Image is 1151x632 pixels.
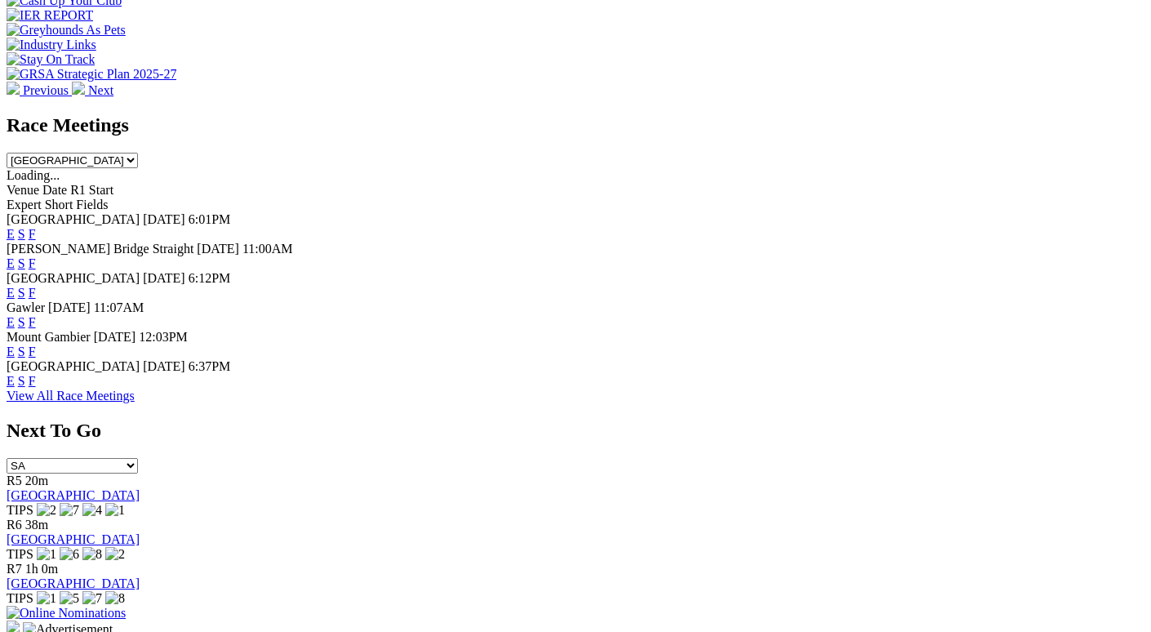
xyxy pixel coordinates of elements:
img: 8 [105,591,125,606]
img: 2 [37,503,56,518]
span: Expert [7,198,42,211]
img: 5 [60,591,79,606]
a: F [29,256,36,270]
span: 1h 0m [25,562,58,576]
a: F [29,345,36,358]
span: TIPS [7,591,33,605]
span: [GEOGRAPHIC_DATA] [7,212,140,226]
span: [GEOGRAPHIC_DATA] [7,271,140,285]
a: [GEOGRAPHIC_DATA] [7,488,140,502]
img: Greyhounds As Pets [7,23,126,38]
span: 6:01PM [189,212,231,226]
a: F [29,286,36,300]
img: 7 [60,503,79,518]
img: Stay On Track [7,52,95,67]
span: [GEOGRAPHIC_DATA] [7,359,140,373]
span: 12:03PM [139,330,188,344]
a: S [18,227,25,241]
h2: Race Meetings [7,114,1144,136]
span: 11:07AM [94,300,144,314]
span: TIPS [7,503,33,517]
a: E [7,315,15,329]
a: Next [72,83,113,97]
span: [DATE] [197,242,239,256]
span: TIPS [7,547,33,561]
img: 8 [82,547,102,562]
span: 6:37PM [189,359,231,373]
a: Previous [7,83,72,97]
a: View All Race Meetings [7,389,135,403]
a: E [7,374,15,388]
span: Fields [76,198,108,211]
img: 6 [60,547,79,562]
span: [DATE] [94,330,136,344]
a: [GEOGRAPHIC_DATA] [7,532,140,546]
span: 38m [25,518,48,532]
span: Previous [23,83,69,97]
a: S [18,374,25,388]
span: 6:12PM [189,271,231,285]
a: E [7,345,15,358]
h2: Next To Go [7,420,1144,442]
span: R1 Start [70,183,113,197]
span: [DATE] [48,300,91,314]
img: GRSA Strategic Plan 2025-27 [7,67,176,82]
a: F [29,227,36,241]
span: Mount Gambier [7,330,91,344]
img: 1 [105,503,125,518]
img: Online Nominations [7,606,126,621]
span: 11:00AM [242,242,293,256]
span: R5 [7,474,22,487]
a: S [18,345,25,358]
a: S [18,256,25,270]
span: Next [88,83,113,97]
a: F [29,374,36,388]
a: S [18,286,25,300]
a: E [7,286,15,300]
img: IER REPORT [7,8,93,23]
a: E [7,256,15,270]
span: Venue [7,183,39,197]
span: [DATE] [143,212,185,226]
span: [DATE] [143,359,185,373]
a: [GEOGRAPHIC_DATA] [7,576,140,590]
a: F [29,315,36,329]
img: 7 [82,591,102,606]
img: 1 [37,591,56,606]
span: 20m [25,474,48,487]
span: Date [42,183,67,197]
img: Industry Links [7,38,96,52]
a: S [18,315,25,329]
span: [PERSON_NAME] Bridge Straight [7,242,193,256]
span: R7 [7,562,22,576]
img: chevron-left-pager-white.svg [7,82,20,95]
span: Short [45,198,73,211]
span: R6 [7,518,22,532]
img: 1 [37,547,56,562]
span: [DATE] [143,271,185,285]
span: Loading... [7,168,60,182]
img: 4 [82,503,102,518]
img: chevron-right-pager-white.svg [72,82,85,95]
a: E [7,227,15,241]
span: Gawler [7,300,45,314]
img: 2 [105,547,125,562]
